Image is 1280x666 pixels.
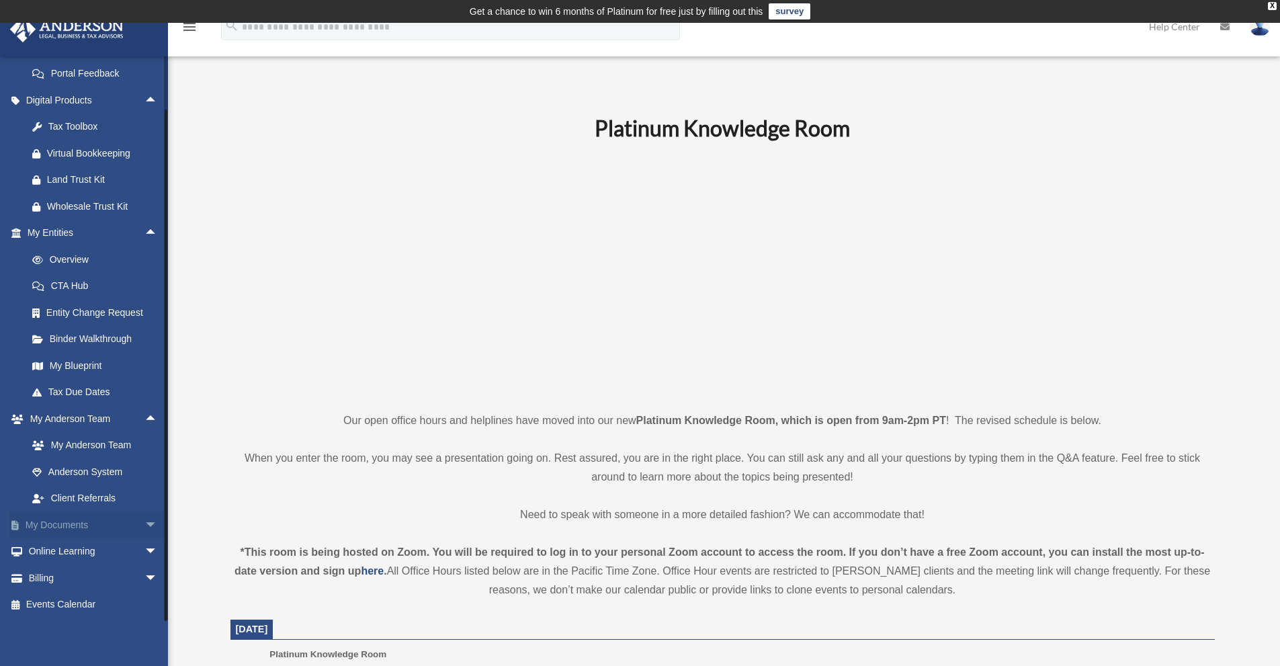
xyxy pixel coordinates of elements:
p: When you enter the room, you may see a presentation going on. Rest assured, you are in the right ... [230,449,1215,487]
div: All Office Hours listed below are in the Pacific Time Zone. Office Hour events are restricted to ... [230,543,1215,599]
span: arrow_drop_up [144,87,171,114]
a: My Documentsarrow_drop_down [9,511,178,538]
a: Billingarrow_drop_down [9,565,178,591]
a: Events Calendar [9,591,178,618]
img: Anderson Advisors Platinum Portal [6,16,128,42]
a: My Anderson Teamarrow_drop_up [9,405,178,432]
a: Online Learningarrow_drop_down [9,538,178,565]
a: Binder Walkthrough [19,326,178,353]
a: survey [769,3,810,19]
a: My Blueprint [19,352,178,379]
a: Overview [19,246,178,273]
span: arrow_drop_down [144,511,171,539]
a: Anderson System [19,458,178,485]
span: [DATE] [236,624,268,634]
strong: . [384,565,386,577]
div: Tax Toolbox [47,118,161,135]
a: Wholesale Trust Kit [19,193,178,220]
a: Digital Productsarrow_drop_up [9,87,178,114]
span: arrow_drop_down [144,538,171,566]
span: arrow_drop_up [144,220,171,247]
img: User Pic [1250,17,1270,36]
a: Client Referrals [19,485,178,512]
a: Virtual Bookkeeping [19,140,178,167]
a: My Anderson Team [19,432,178,459]
p: Our open office hours and helplines have moved into our new ! The revised schedule is below. [230,411,1215,430]
a: menu [181,24,198,35]
a: My Entitiesarrow_drop_up [9,220,178,247]
a: here [361,565,384,577]
a: Tax Due Dates [19,379,178,406]
a: Land Trust Kit [19,167,178,194]
a: Portal Feedback [19,60,178,87]
i: search [224,18,239,33]
span: arrow_drop_up [144,405,171,433]
div: close [1268,2,1277,10]
strong: Platinum Knowledge Room, which is open from 9am-2pm PT [636,415,946,426]
span: Platinum Knowledge Room [269,649,386,659]
div: Virtual Bookkeeping [47,145,161,162]
strong: *This room is being hosted on Zoom. You will be required to log in to your personal Zoom account ... [234,546,1205,577]
div: Wholesale Trust Kit [47,198,161,215]
div: Land Trust Kit [47,171,161,188]
span: arrow_drop_down [144,565,171,592]
i: menu [181,19,198,35]
div: Get a chance to win 6 months of Platinum for free just by filling out this [470,3,763,19]
a: CTA Hub [19,273,178,300]
a: Entity Change Request [19,299,178,326]
iframe: 231110_Toby_KnowledgeRoom [521,159,924,386]
b: Platinum Knowledge Room [595,115,850,141]
p: Need to speak with someone in a more detailed fashion? We can accommodate that! [230,505,1215,524]
a: Tax Toolbox [19,114,178,140]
